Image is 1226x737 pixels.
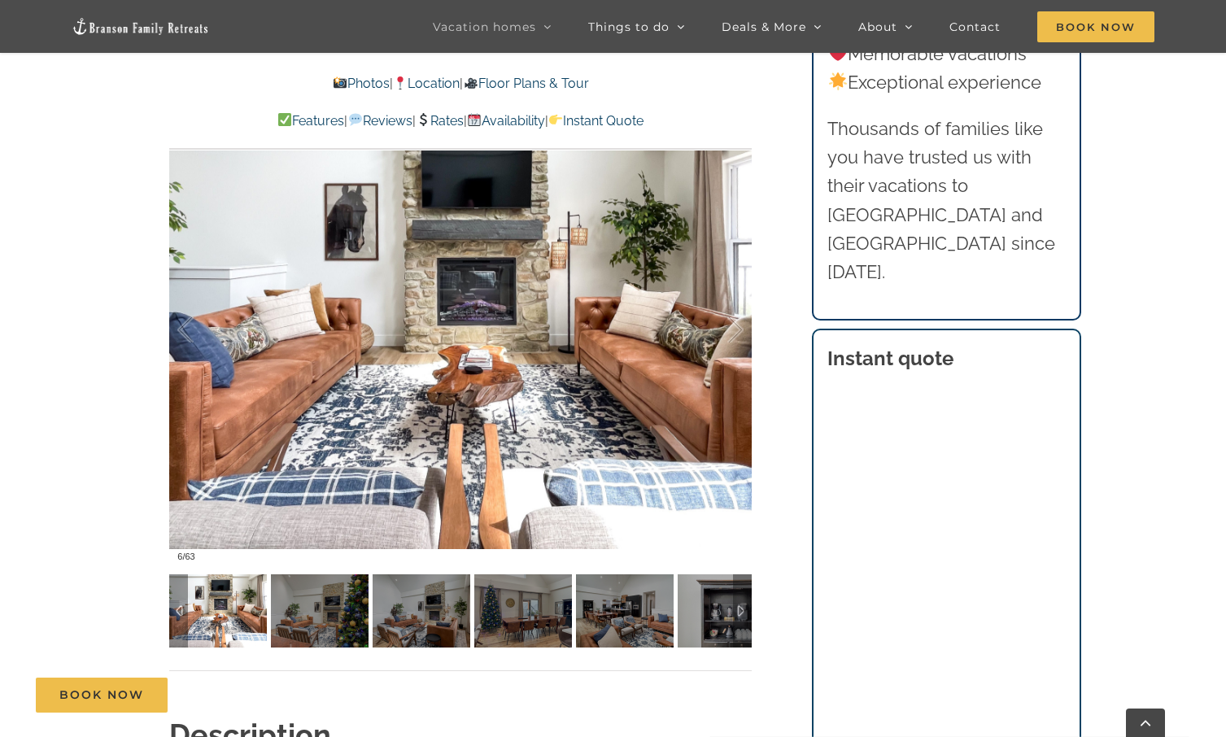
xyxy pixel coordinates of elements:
span: Book Now [59,688,144,702]
img: 🌟 [829,72,847,90]
img: Claymore-Cottage-lake-view-pool-vacation-rental-1119-scaled.jpg-nggid041121-ngg0dyn-120x90-00f0w0... [373,574,470,648]
a: Availability [467,113,545,129]
a: Features [277,113,344,129]
img: 📸 [334,76,347,89]
img: 🎥 [465,76,478,89]
a: Floor Plans & Tour [463,76,588,91]
p: | | | | [169,111,752,132]
span: Vacation homes [433,21,536,33]
img: Claymore-Cottage-lake-view-pool-vacation-rental-1120-scaled.jpg-nggid041122-ngg0dyn-120x90-00f0w0... [576,574,674,648]
a: Location [393,76,460,91]
img: Claymore-Cottage-at-Table-Rock-Lake-Branson-Missouri-1405-scaled.jpg-nggid041801-ngg0dyn-120x90-0... [474,574,572,648]
a: Book Now [36,678,168,713]
span: Things to do [588,21,670,33]
img: Claymore-Cottage-lake-view-pool-vacation-rental-1123-scaled.jpg-nggid041125-ngg0dyn-120x90-00f0w0... [678,574,775,648]
img: 💲 [417,113,430,126]
strong: Instant quote [827,347,953,370]
p: | | [169,73,752,94]
span: About [858,21,897,33]
img: Claymore-Cottage-lake-view-pool-vacation-rental-1118-scaled.jpg-nggid041120-ngg0dyn-120x90-00f0w0... [169,574,267,648]
a: Rates [416,113,464,129]
img: 👉 [549,113,562,126]
img: Branson Family Retreats Logo [72,17,210,36]
p: Thousands of families like you have trusted us with their vacations to [GEOGRAPHIC_DATA] and [GEO... [827,115,1065,286]
span: Book Now [1037,11,1154,42]
span: Contact [949,21,1001,33]
img: ✅ [278,113,291,126]
img: 📍 [394,76,407,89]
span: Deals & More [722,21,806,33]
a: Reviews [347,113,412,129]
a: Instant Quote [548,113,644,129]
img: Claymore-Cottage-at-Table-Rock-Lake-Branson-Missouri-1406-scaled.jpg-nggid041802-ngg0dyn-120x90-0... [271,574,369,648]
img: 💬 [349,113,362,126]
a: Photos [333,76,390,91]
img: 📆 [468,113,481,126]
